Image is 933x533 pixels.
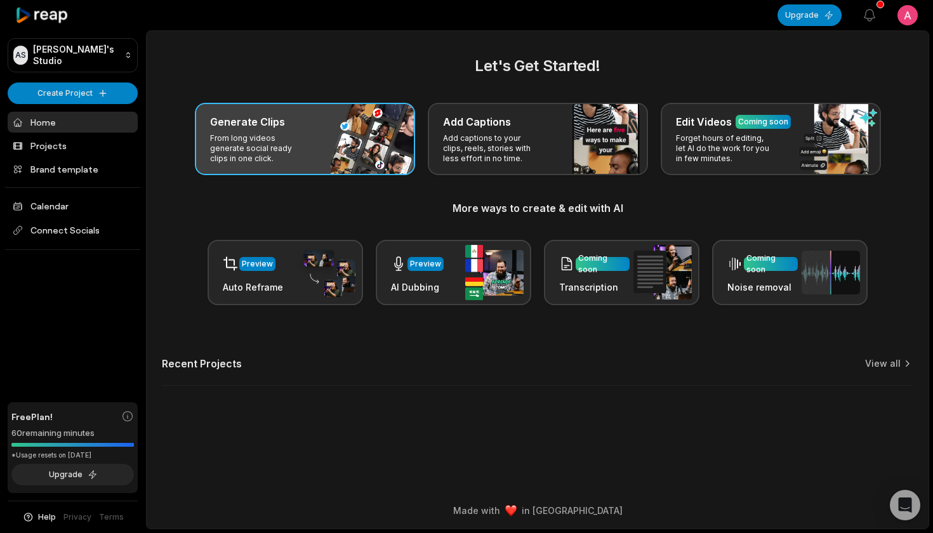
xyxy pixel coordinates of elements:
[865,357,901,370] a: View all
[738,116,788,128] div: Coming soon
[465,245,524,300] img: ai_dubbing.png
[8,219,138,242] span: Connect Socials
[11,410,53,423] span: Free Plan!
[8,82,138,104] button: Create Project
[158,504,917,517] div: Made with in [GEOGRAPHIC_DATA]
[802,251,860,294] img: noise_removal.png
[297,248,355,298] img: auto_reframe.png
[633,245,692,299] img: transcription.png
[676,114,732,129] h3: Edit Videos
[223,280,283,294] h3: Auto Reframe
[777,4,842,26] button: Upgrade
[505,505,517,517] img: heart emoji
[162,55,913,77] h2: Let's Get Started!
[162,201,913,216] h3: More ways to create & edit with AI
[99,511,124,523] a: Terms
[13,46,28,65] div: AS
[11,451,134,460] div: *Usage resets on [DATE]
[8,159,138,180] a: Brand template
[11,464,134,485] button: Upgrade
[38,511,56,523] span: Help
[746,253,795,275] div: Coming soon
[33,44,119,67] p: [PERSON_NAME]'s Studio
[676,133,774,164] p: Forget hours of editing, let AI do the work for you in few minutes.
[63,511,91,523] a: Privacy
[559,280,630,294] h3: Transcription
[727,280,798,294] h3: Noise removal
[8,112,138,133] a: Home
[210,133,308,164] p: From long videos generate social ready clips in one click.
[443,114,511,129] h3: Add Captions
[162,357,242,370] h2: Recent Projects
[410,258,441,270] div: Preview
[391,280,444,294] h3: AI Dubbing
[242,258,273,270] div: Preview
[8,195,138,216] a: Calendar
[443,133,541,164] p: Add captions to your clips, reels, stories with less effort in no time.
[890,490,920,520] div: Open Intercom Messenger
[578,253,627,275] div: Coming soon
[8,135,138,156] a: Projects
[11,427,134,440] div: 60 remaining minutes
[210,114,285,129] h3: Generate Clips
[22,511,56,523] button: Help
